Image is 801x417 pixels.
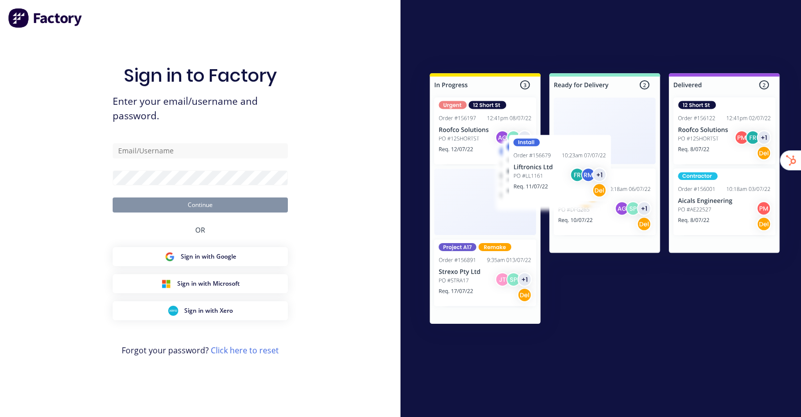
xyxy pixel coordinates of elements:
[113,197,288,213] button: Continue
[8,8,83,28] img: Factory
[122,344,279,356] span: Forgot your password?
[211,345,279,356] a: Click here to reset
[195,213,205,247] div: OR
[124,65,277,86] h1: Sign in to Factory
[113,274,288,293] button: Microsoft Sign inSign in with Microsoft
[177,279,240,288] span: Sign in with Microsoft
[113,301,288,320] button: Xero Sign inSign in with Xero
[184,306,233,315] span: Sign in with Xero
[165,252,175,262] img: Google Sign in
[168,306,178,316] img: Xero Sign in
[409,54,801,347] img: Sign in
[113,94,288,123] span: Enter your email/username and password.
[161,279,171,289] img: Microsoft Sign in
[113,143,288,158] input: Email/Username
[181,252,236,261] span: Sign in with Google
[113,247,288,266] button: Google Sign inSign in with Google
